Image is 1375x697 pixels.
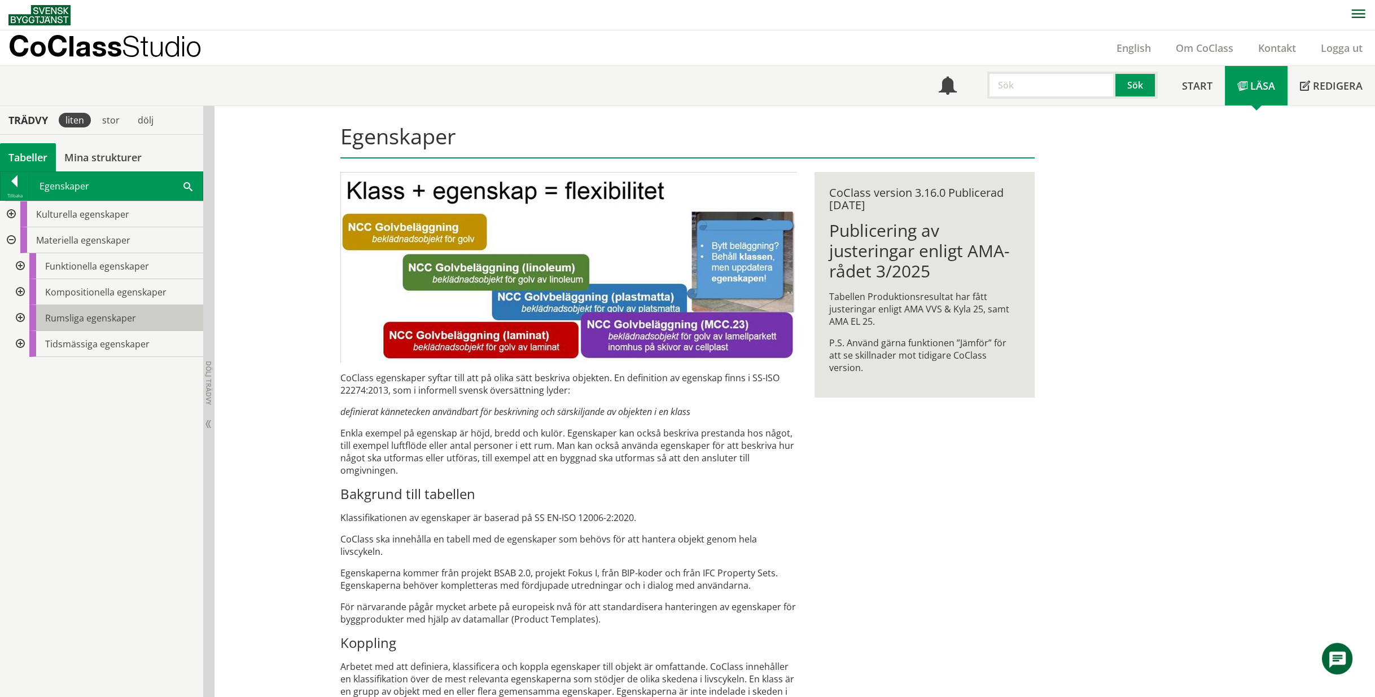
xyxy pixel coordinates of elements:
a: Redigera [1288,66,1375,105]
button: Sök [1115,72,1157,99]
span: Redigera [1313,79,1363,92]
p: För närvarande pågår mycket arbete på europeisk nvå för att standardisera hanteringen av egenskap... [340,601,797,625]
a: Logga ut [1308,41,1375,55]
div: liten [59,113,91,127]
span: Notifikationer [939,78,957,96]
a: Läsa [1225,66,1288,105]
a: Om CoClass [1163,41,1246,55]
div: Tillbaka [1,191,29,200]
span: Start [1182,79,1212,92]
p: CoClass egenskaper syftar till att på olika sätt beskriva objekten. En definition av egenskap fin... [340,372,797,396]
div: Egenskaper [29,172,203,200]
a: CoClassStudio [8,30,226,65]
span: Studio [122,29,202,63]
p: Egenskaperna kommer från projekt BSAB 2.0, projekt Fokus I, från BIP-koder och från IFC Property ... [340,567,797,592]
span: Sök i tabellen [183,180,192,192]
div: CoClass version 3.16.0 Publicerad [DATE] [829,187,1019,211]
p: Enkla exempel på egenskap är höjd, bredd och kulör. Egenskaper kan också beskriva prestanda hos n... [340,427,797,477]
p: P.S. Använd gärna funktionen ”Jämför” för att se skillnader mot tidigare CoClass version. [829,337,1019,374]
span: Tidsmässiga egenskaper [45,338,150,350]
p: Tabellen Produktionsresultat har fått justeringar enligt AMA VVS & Kyla 25, samt AMA EL 25. [829,290,1019,328]
div: stor [95,113,126,127]
h1: Egenskaper [340,123,1034,158]
p: CoClass ska innehålla en tabell med de egenskaper som behövs för att hantera objekt genom hela li... [340,533,797,558]
input: Sök [987,72,1115,99]
p: Klassifikationen av egenskaper är baserad på SS EN-ISO 12006-2:2020. [340,511,797,524]
span: Kulturella egenskaper [36,208,129,220]
p: CoClass [8,39,202,52]
img: bild-till-egenskaper.JPG [340,172,797,363]
img: Svensk Byggtjänst [8,5,71,25]
h3: Koppling [340,634,797,651]
span: Läsa [1250,79,1275,92]
a: Start [1170,66,1225,105]
span: Kompositionella egenskaper [45,286,167,298]
span: Materiella egenskaper [36,234,130,246]
h1: Publicering av justeringar enligt AMA-rådet 3/2025 [829,220,1019,281]
span: Rumsliga egenskaper [45,312,136,324]
div: Trädvy [2,114,54,126]
h3: Bakgrund till tabellen [340,486,797,502]
a: English [1104,41,1163,55]
em: definierat kännetecken användbart för beskrivning och särskiljande av objekten i en klass [340,405,690,418]
span: Dölj trädvy [204,361,213,405]
a: Mina strukturer [56,143,150,171]
div: dölj [131,113,160,127]
span: Funktionella egenskaper [45,260,149,272]
a: Kontakt [1246,41,1308,55]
